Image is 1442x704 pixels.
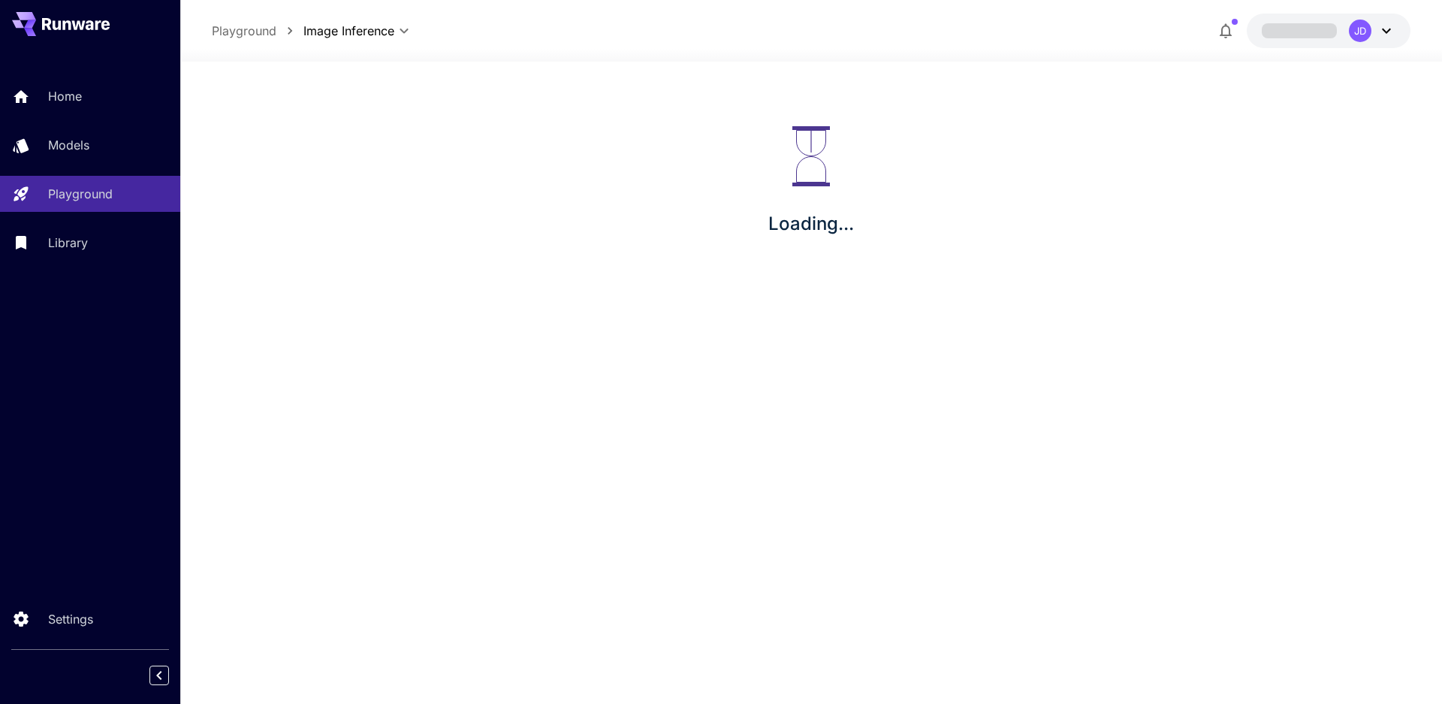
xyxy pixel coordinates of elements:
p: Home [48,87,82,105]
nav: breadcrumb [212,22,303,40]
p: Library [48,234,88,252]
div: JD [1349,20,1371,42]
p: Models [48,136,89,154]
div: Collapse sidebar [161,662,180,689]
a: Playground [212,22,276,40]
button: Collapse sidebar [149,666,169,685]
p: Settings [48,610,93,628]
p: Loading... [768,210,854,237]
span: Image Inference [303,22,394,40]
button: JD [1247,14,1410,48]
p: Playground [48,185,113,203]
